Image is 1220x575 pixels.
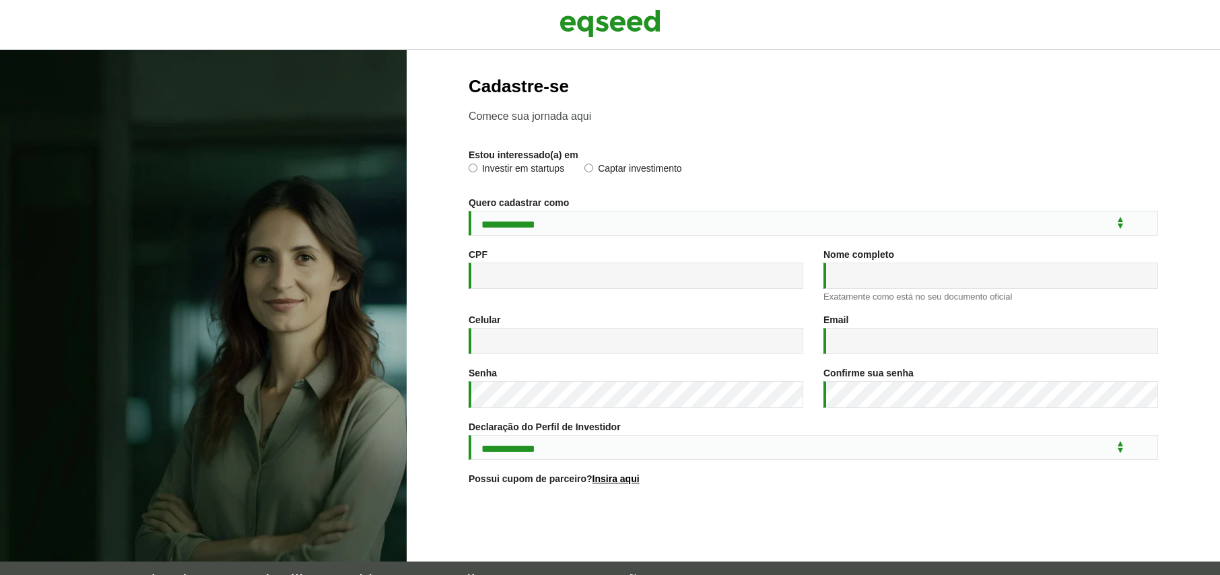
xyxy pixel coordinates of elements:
label: Investir em startups [469,164,564,177]
input: Captar investimento [584,164,593,172]
a: Insira aqui [592,474,640,483]
label: Declaração do Perfil de Investidor [469,422,621,432]
label: Senha [469,368,497,378]
p: Comece sua jornada aqui [469,110,1158,123]
h2: Cadastre-se [469,77,1158,96]
label: Captar investimento [584,164,682,177]
label: Estou interessado(a) em [469,150,578,160]
img: EqSeed Logo [560,7,660,40]
div: Exatamente como está no seu documento oficial [823,292,1158,301]
label: Nome completo [823,250,894,259]
label: Email [823,315,848,325]
label: Celular [469,315,500,325]
label: Quero cadastrar como [469,198,569,207]
label: CPF [469,250,487,259]
input: Investir em startups [469,164,477,172]
label: Confirme sua senha [823,368,914,378]
iframe: reCAPTCHA [711,500,916,553]
label: Possui cupom de parceiro? [469,474,640,483]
